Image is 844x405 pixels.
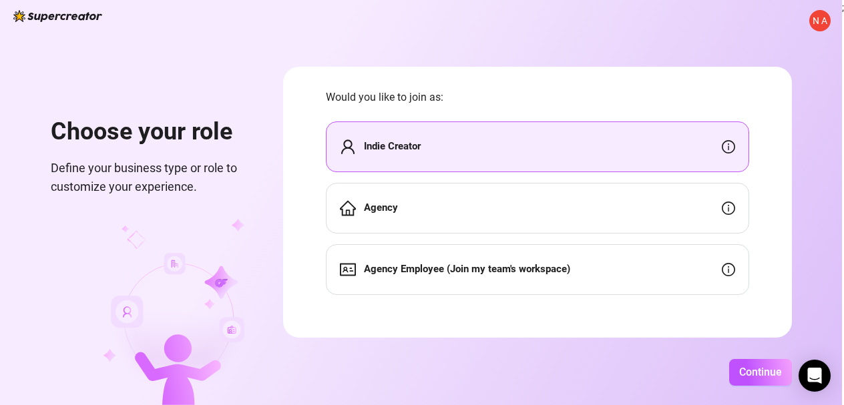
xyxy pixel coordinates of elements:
span: Would you like to join as: [326,89,749,105]
span: Continue [739,366,782,378]
h1: Choose your role [51,117,251,147]
strong: Indie Creator [364,140,421,152]
div: Open Intercom Messenger [799,360,831,392]
span: Define your business type or role to customize your experience. [51,159,251,197]
span: info-circle [722,140,735,153]
strong: Agency [364,201,398,214]
span: idcard [340,262,356,278]
span: home [340,200,356,216]
span: info-circle [722,201,735,215]
span: info-circle [722,263,735,276]
button: Continue [729,359,792,386]
span: N A [813,13,827,28]
strong: Agency Employee (Join my team's workspace) [364,263,570,275]
img: logo [13,10,102,22]
span: user [340,139,356,155]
